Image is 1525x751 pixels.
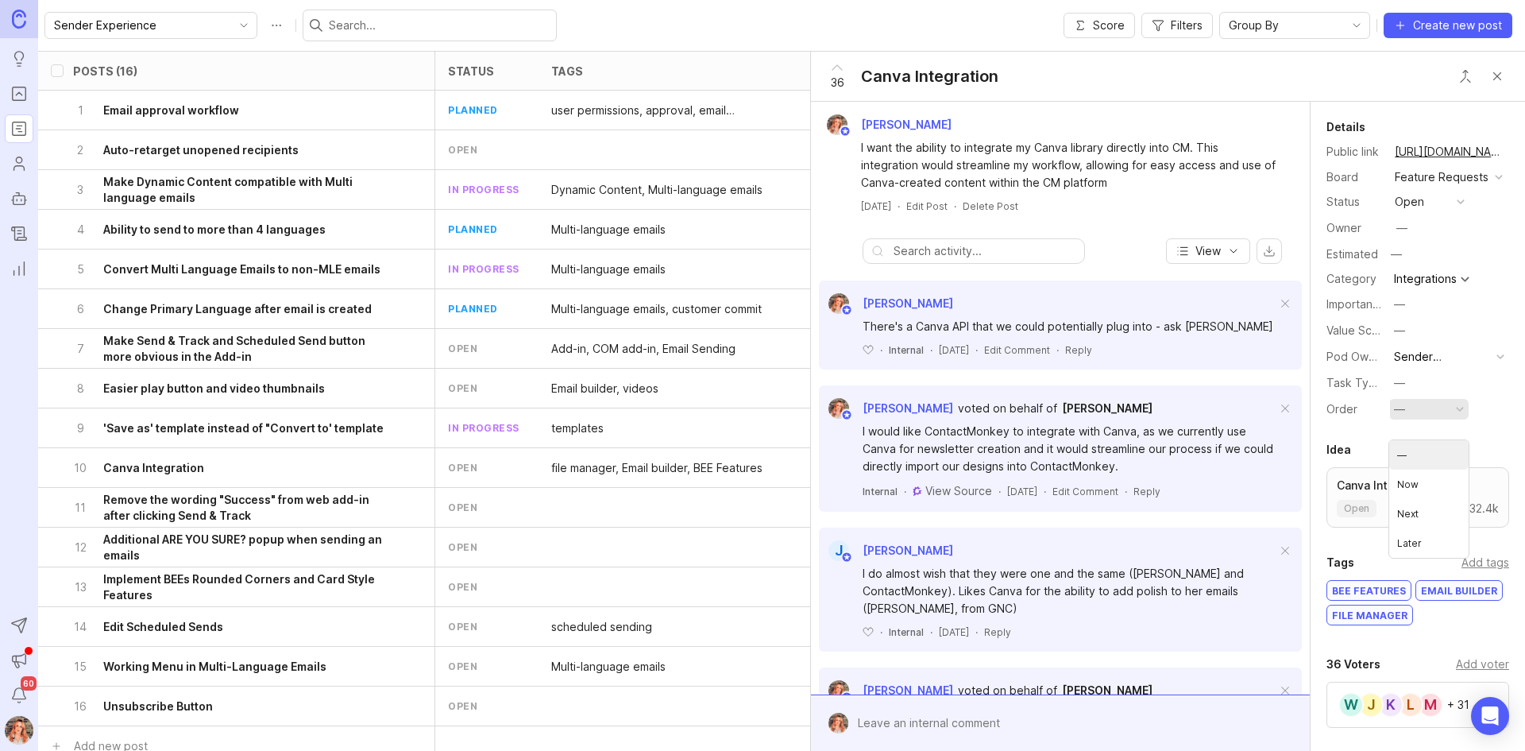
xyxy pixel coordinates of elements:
span: [PERSON_NAME] [861,118,952,131]
div: · [998,485,1001,498]
div: · [880,625,882,639]
div: Edit Post [906,199,948,213]
h6: Ability to send to more than 4 languages [103,222,326,238]
p: 8 [73,381,87,397]
div: · [930,625,932,639]
p: 5 [73,261,87,277]
a: Autopilot [5,184,33,213]
img: Bronwen W [823,713,854,734]
div: Posts (16) [73,65,137,77]
span: View [1195,243,1221,259]
h6: Change Primary Language after email is created [103,301,372,317]
button: Close button [1481,60,1513,92]
div: · [1125,485,1127,498]
div: Email builder [1416,581,1502,600]
div: voted on behalf of [958,682,1057,699]
div: Idea [1326,440,1351,459]
input: Search... [329,17,550,34]
div: J [1358,692,1384,718]
div: open [448,540,477,554]
div: — [1394,322,1405,339]
h6: Working Menu in Multi-Language Emails [103,659,326,675]
div: — [1394,401,1405,418]
div: Internal [863,485,898,498]
p: 16 [73,699,87,714]
label: Order [1326,402,1357,416]
div: Feature Requests [1395,168,1488,186]
h6: Email approval workflow [103,103,239,118]
label: Task Type [1326,376,1383,389]
span: Create new post [1413,17,1502,33]
p: user permissions, approval, email management [551,103,788,118]
button: 11Remove the wording "Success" from web add-in after clicking Send & Track [73,488,390,527]
h6: Convert Multi Language Emails to non-MLE emails [103,261,380,277]
h6: Make Dynamic Content compatible with Multi language emails [103,174,390,206]
a: [PERSON_NAME] [1062,400,1152,417]
div: Internal [889,625,924,639]
div: planned [448,103,498,117]
div: open [448,461,477,474]
div: · [1044,485,1046,498]
a: Bronwen W[PERSON_NAME] [819,680,953,701]
div: J [828,540,849,561]
div: Multi-language emails [551,222,666,238]
p: 13 [73,579,87,595]
time: [DATE] [861,200,891,212]
h6: Edit Scheduled Sends [103,619,223,635]
p: Add-in, COM add-in, Email Sending [551,341,735,357]
span: Score [1093,17,1125,33]
a: [URL][DOMAIN_NAME] [1390,141,1509,162]
p: Multi-language emails, customer commit [551,301,762,317]
button: Filters [1141,13,1213,38]
label: Pod Ownership [1326,350,1407,363]
span: [PERSON_NAME] [863,683,953,697]
div: Public link [1326,143,1382,161]
button: 12Additional ARE YOU SURE? popup when sending an emails [73,528,390,567]
time: [DATE] [939,626,969,638]
h6: 'Save as' template instead of "Convert to' template [103,420,384,436]
span: [PERSON_NAME] [1062,683,1152,697]
h6: Canva Integration [103,460,204,476]
p: 6 [73,301,87,317]
div: BEE Features [1327,581,1411,600]
span: 60 [21,676,37,691]
img: Bronwen W [822,114,853,135]
a: Canva Integrationopen372732.4k [1326,467,1509,528]
span: View Source [925,484,992,497]
div: + 31 [1447,699,1469,710]
img: Bronwen W [824,680,855,701]
p: Email builder, videos [551,381,658,397]
button: 4Ability to send to more than 4 languages [73,210,390,249]
div: scheduled sending [551,619,652,635]
div: planned [448,302,498,315]
div: Multi-language emails [551,659,666,675]
a: Ideas [5,45,33,73]
div: Integrations [1394,273,1457,285]
button: 2Auto-retarget unopened recipients [73,130,390,169]
button: 5Convert Multi Language Emails to non-MLE emails [73,250,390,288]
svg: toggle icon [231,19,257,32]
div: Estimated [1326,249,1378,260]
div: · [930,343,932,357]
button: Score [1064,13,1135,38]
div: file manager, Email builder, BEE Features [551,460,762,476]
div: Owner [1326,219,1382,237]
div: Edit Comment [984,343,1050,357]
img: member badge [841,409,853,421]
div: Status [1326,193,1382,211]
p: 9 [73,420,87,436]
h6: Remove the wording "Success" from web add-in after clicking Send & Track [103,492,390,524]
h6: Implement BEEs Rounded Corners and Card Style Features [103,571,390,603]
p: 7 [73,341,87,357]
button: 7Make Send & Track and Scheduled Send button more obvious in the Add-in [73,329,390,368]
p: 1 [73,103,87,118]
img: Canny Home [12,10,26,28]
div: 36 Voters [1326,655,1380,674]
p: 10 [73,460,87,476]
div: Sender Experience [1394,348,1490,366]
h6: Easier play button and video thumbnails [103,381,325,397]
div: Canva Integration [861,65,998,87]
a: J[PERSON_NAME] [819,540,953,561]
